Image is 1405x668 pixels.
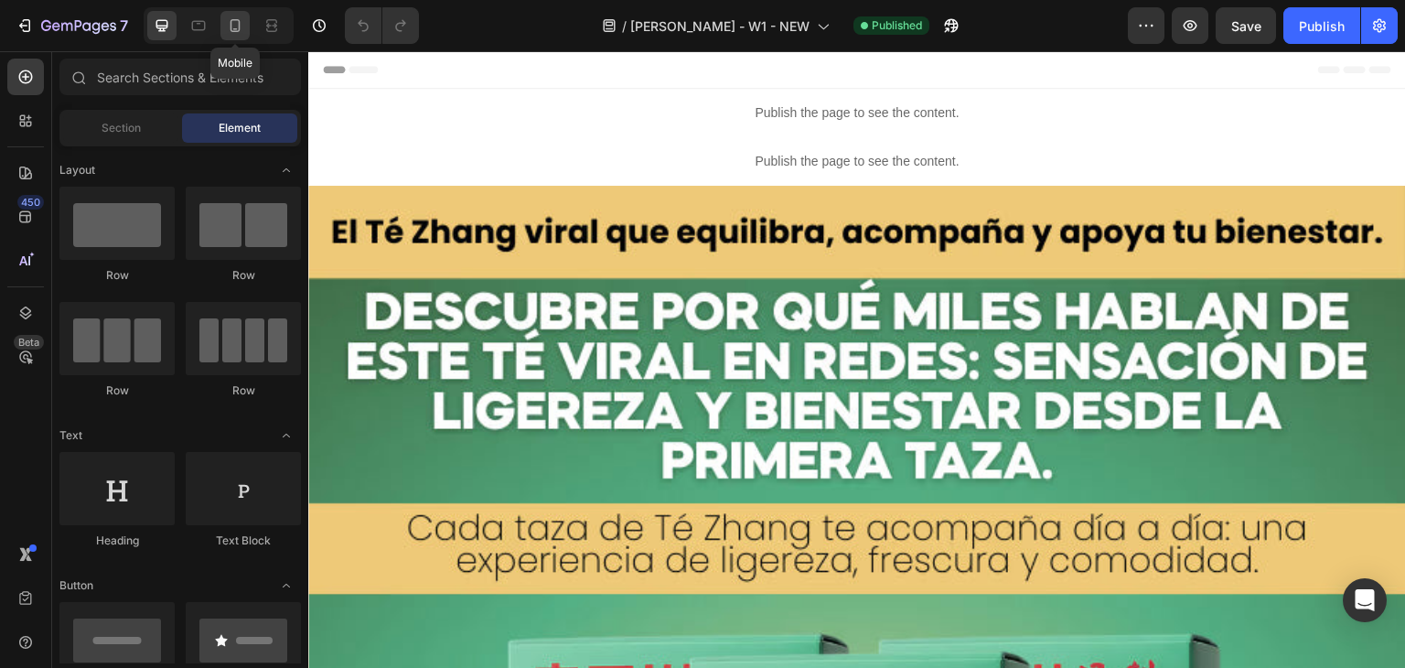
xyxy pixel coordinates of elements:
[272,571,301,600] span: Toggle open
[186,382,301,399] div: Row
[308,51,1405,668] iframe: Design area
[186,267,301,284] div: Row
[630,16,810,36] span: [PERSON_NAME] - W1 - NEW
[120,15,128,37] p: 7
[59,267,175,284] div: Row
[1283,7,1360,44] button: Publish
[59,382,175,399] div: Row
[345,7,419,44] div: Undo/Redo
[1343,578,1387,622] div: Open Intercom Messenger
[17,195,44,210] div: 450
[872,17,922,34] span: Published
[272,156,301,185] span: Toggle open
[219,120,261,136] span: Element
[272,421,301,450] span: Toggle open
[59,427,82,444] span: Text
[186,533,301,549] div: Text Block
[59,577,93,594] span: Button
[622,16,627,36] span: /
[59,59,301,95] input: Search Sections & Elements
[1231,18,1261,34] span: Save
[1299,16,1345,36] div: Publish
[1216,7,1276,44] button: Save
[7,7,136,44] button: 7
[59,162,95,178] span: Layout
[59,533,175,549] div: Heading
[14,335,44,350] div: Beta
[102,120,141,136] span: Section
